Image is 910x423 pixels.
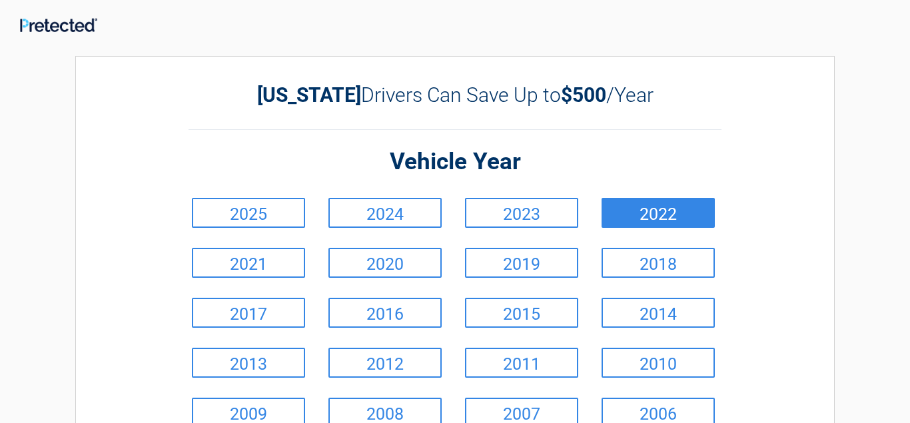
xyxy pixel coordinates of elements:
[602,198,715,228] a: 2022
[465,198,578,228] a: 2023
[257,83,361,107] b: [US_STATE]
[328,248,442,278] a: 2020
[602,348,715,378] a: 2010
[192,348,305,378] a: 2013
[328,198,442,228] a: 2024
[189,147,721,178] h2: Vehicle Year
[561,83,606,107] b: $500
[192,248,305,278] a: 2021
[465,298,578,328] a: 2015
[465,248,578,278] a: 2019
[192,198,305,228] a: 2025
[328,348,442,378] a: 2012
[20,18,97,32] img: Main Logo
[602,248,715,278] a: 2018
[465,348,578,378] a: 2011
[189,83,721,107] h2: Drivers Can Save Up to /Year
[328,298,442,328] a: 2016
[602,298,715,328] a: 2014
[192,298,305,328] a: 2017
